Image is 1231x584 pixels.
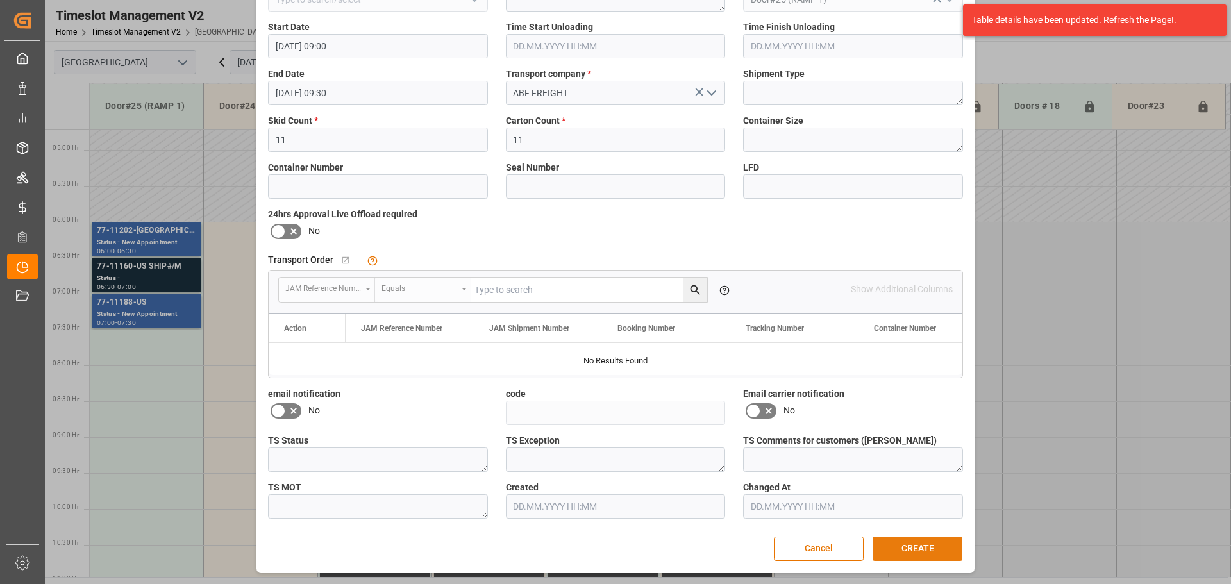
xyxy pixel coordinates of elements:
[743,161,759,174] span: LFD
[743,67,805,81] span: Shipment Type
[743,114,803,128] span: Container Size
[743,434,937,447] span: TS Comments for customers ([PERSON_NAME])
[506,34,726,58] input: DD.MM.YYYY HH:MM
[873,537,962,561] button: CREATE
[268,34,488,58] input: DD.MM.YYYY HH:MM
[701,83,721,103] button: open menu
[743,494,963,519] input: DD.MM.YYYY HH:MM
[783,404,795,417] span: No
[743,34,963,58] input: DD.MM.YYYY HH:MM
[506,67,591,81] span: Transport company
[617,324,675,333] span: Booking Number
[284,324,306,333] div: Action
[268,208,417,221] span: 24hrs Approval Live Offload required
[268,387,340,401] span: email notification
[972,13,1208,27] div: Table details have been updated. Refresh the Page!.
[506,161,559,174] span: Seal Number
[743,21,835,34] span: Time Finish Unloading
[268,81,488,105] input: DD.MM.YYYY HH:MM
[743,481,791,494] span: Changed At
[279,278,375,302] button: open menu
[489,324,569,333] span: JAM Shipment Number
[268,161,343,174] span: Container Number
[268,114,318,128] span: Skid Count
[506,494,726,519] input: DD.MM.YYYY HH:MM
[381,279,457,294] div: Equals
[471,278,707,302] input: Type to search
[506,434,560,447] span: TS Exception
[308,224,320,238] span: No
[268,481,301,494] span: TS MOT
[268,21,310,34] span: Start Date
[774,537,864,561] button: Cancel
[683,278,707,302] button: search button
[506,21,593,34] span: Time Start Unloading
[506,481,539,494] span: Created
[268,434,308,447] span: TS Status
[746,324,804,333] span: Tracking Number
[743,387,844,401] span: Email carrier notification
[743,128,963,152] textarea: 1
[506,114,565,128] span: Carton Count
[375,278,471,302] button: open menu
[285,279,361,294] div: JAM Reference Number
[308,404,320,417] span: No
[268,67,305,81] span: End Date
[506,387,526,401] span: code
[361,324,442,333] span: JAM Reference Number
[874,324,936,333] span: Container Number
[268,253,333,267] span: Transport Order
